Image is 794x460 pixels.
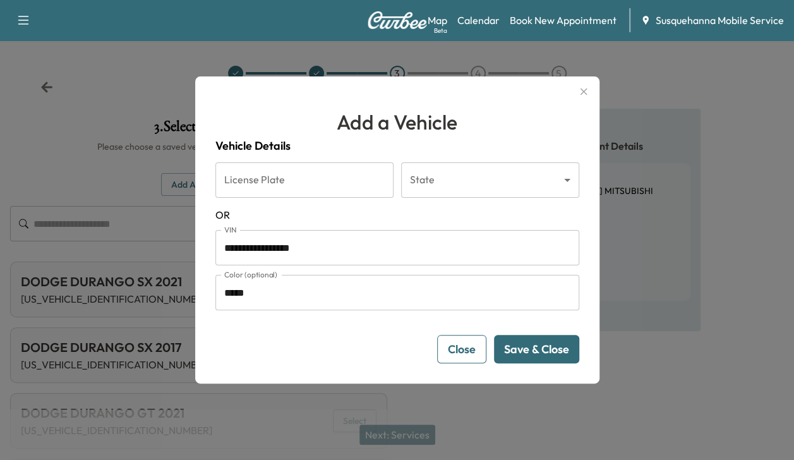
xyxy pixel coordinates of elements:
button: Save & Close [494,335,579,363]
img: Curbee Logo [367,11,428,29]
label: VIN [224,224,237,235]
span: Susquehanna Mobile Service [656,13,784,28]
a: Calendar [457,13,500,28]
h4: Vehicle Details [215,137,579,155]
div: Beta [434,26,447,35]
h1: Add a Vehicle [215,107,579,137]
span: OR [215,207,579,222]
a: MapBeta [428,13,447,28]
button: Close [437,335,486,363]
a: Book New Appointment [510,13,617,28]
label: Color (optional) [224,269,277,280]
